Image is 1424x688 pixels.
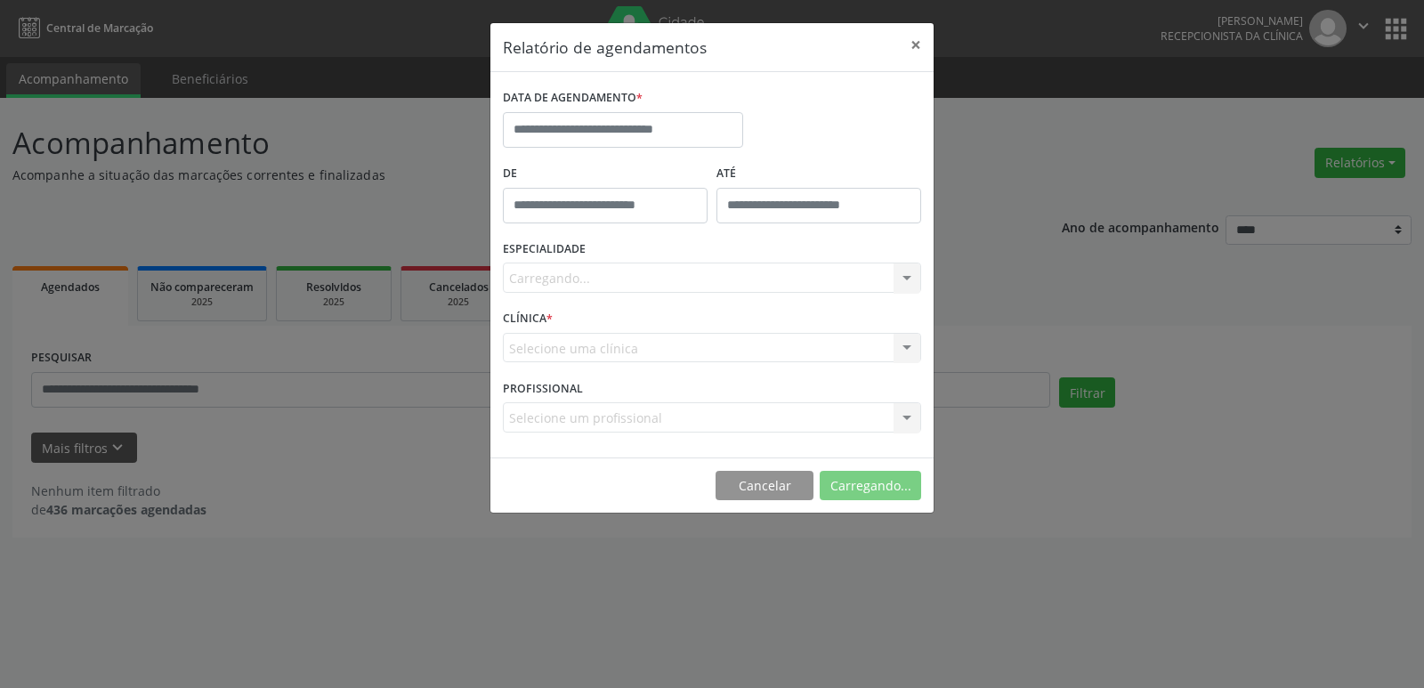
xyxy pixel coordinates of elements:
[898,23,934,67] button: Close
[503,375,583,402] label: PROFISSIONAL
[716,160,921,188] label: ATÉ
[503,236,586,263] label: ESPECIALIDADE
[503,160,708,188] label: De
[820,471,921,501] button: Carregando...
[503,36,707,59] h5: Relatório de agendamentos
[716,471,813,501] button: Cancelar
[503,305,553,333] label: CLÍNICA
[503,85,643,112] label: DATA DE AGENDAMENTO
